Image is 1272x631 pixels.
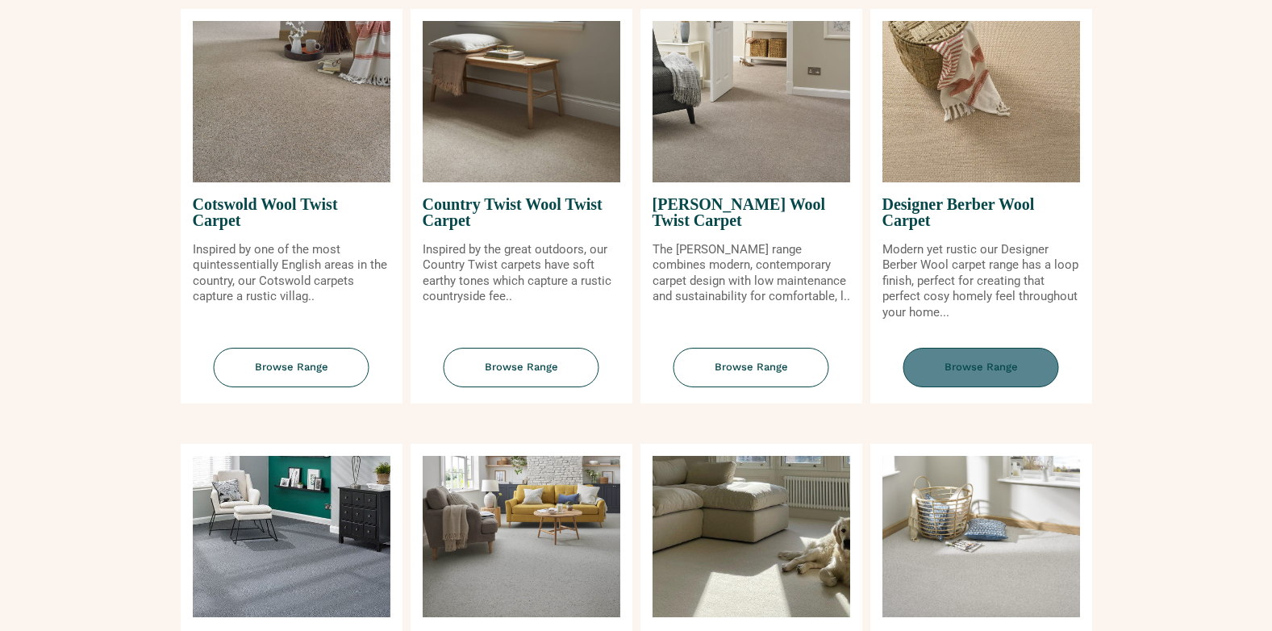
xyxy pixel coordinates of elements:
span: Browse Range [214,348,369,387]
img: Natural Choice Wool loop Carpet [193,456,390,617]
span: Designer Berber Wool Carpet [882,182,1080,242]
span: Cotswold Wool Twist Carpet [193,182,390,242]
span: [PERSON_NAME] Wool Twist Carpet [653,182,850,242]
a: Browse Range [870,348,1092,403]
a: Browse Range [181,348,402,403]
p: Inspired by one of the most quintessentially English areas in the country, our Cotswold carpets c... [193,242,390,305]
img: Natural Rustic Wool Loop Carpet [423,456,620,617]
img: Craven Wool Twist Carpet [653,21,850,182]
img: Country Twist Wool Twist Carpet [423,21,620,182]
img: Natural Tones Wool Loop Carpet [882,456,1080,617]
span: Browse Range [444,348,599,387]
p: The [PERSON_NAME] range combines modern, contemporary carpet design with low maintenance and sust... [653,242,850,305]
span: Browse Range [674,348,829,387]
img: Cotswold Wool Twist Carpet [193,21,390,182]
span: Country Twist Wool Twist Carpet [423,182,620,242]
span: Browse Range [903,348,1059,387]
p: Inspired by the great outdoors, our Country Twist carpets have soft earthy tones which capture a ... [423,242,620,305]
img: Natural Shades Wool Loop Carpet [653,456,850,617]
a: Browse Range [640,348,862,403]
img: Designer Berber Wool Carpet [882,21,1080,182]
p: Modern yet rustic our Designer Berber Wool carpet range has a loop finish, perfect for creating t... [882,242,1080,321]
a: Browse Range [411,348,632,403]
